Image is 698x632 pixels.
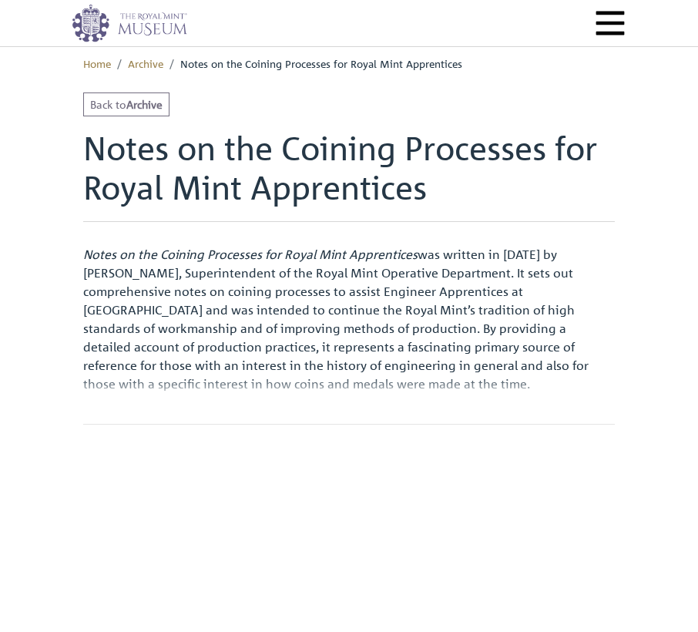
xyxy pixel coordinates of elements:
a: Back toArchive [83,92,169,116]
p: was written in [DATE] by [PERSON_NAME], Superintendent of the Royal Mint Operative Department. It... [83,245,615,393]
em: Notes on the Coining Processes for Royal Mint Apprentices [83,247,418,262]
img: logo_wide.png [72,4,187,42]
a: Home [83,56,111,70]
button: Menu [594,7,626,39]
span: Notes on the Coining Processes for Royal Mint Apprentices [180,56,462,70]
strong: Archive [126,97,163,111]
h1: Notes on the Coining Processes for Royal Mint Apprentices [83,129,615,222]
a: Archive [128,56,163,70]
